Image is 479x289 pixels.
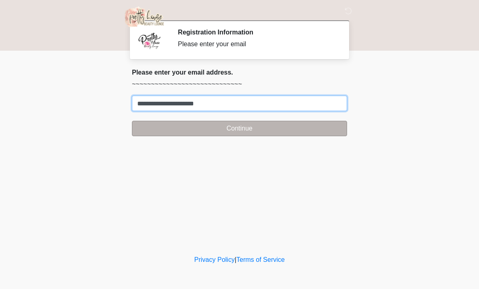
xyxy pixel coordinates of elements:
[194,256,235,263] a: Privacy Policy
[124,6,165,27] img: Aesthetic Andrea, RN Logo
[178,39,335,49] div: Please enter your email
[235,256,236,263] a: |
[132,79,347,89] p: ~~~~~~~~~~~~~~~~~~~~~~~~~~~~~
[236,256,285,263] a: Terms of Service
[132,121,347,136] button: Continue
[138,28,162,53] img: Agent Avatar
[132,69,347,76] h2: Please enter your email address.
